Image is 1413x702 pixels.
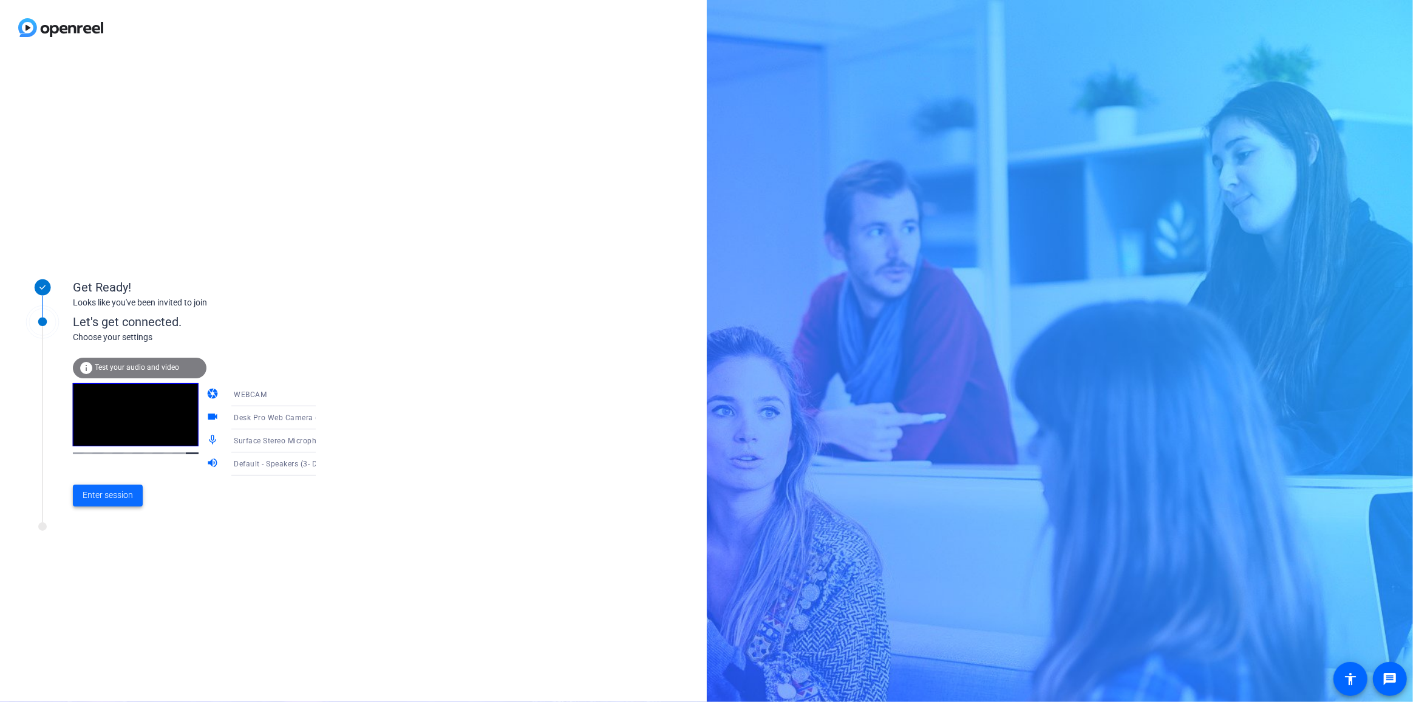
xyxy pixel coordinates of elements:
div: Looks like you've been invited to join [73,296,316,309]
mat-icon: message [1383,672,1397,686]
span: Test your audio and video [95,363,179,372]
div: Let's get connected. [73,313,341,331]
div: Get Ready! [73,278,316,296]
mat-icon: accessibility [1343,672,1358,686]
span: Default - Speakers (3- Desk Pro Web Camera) (05a6:0b04) [234,458,440,468]
div: Choose your settings [73,331,341,344]
mat-icon: info [79,361,94,375]
span: Desk Pro Web Camera (05a6:0b04) [234,412,359,422]
span: Surface Stereo Microphones (Surface High Definition Audio) [234,435,447,445]
button: Enter session [73,485,143,506]
span: WEBCAM [234,390,267,399]
mat-icon: camera [206,387,221,402]
mat-icon: videocam [206,411,221,425]
span: Enter session [83,489,133,502]
mat-icon: mic_none [206,434,221,448]
mat-icon: volume_up [206,457,221,471]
